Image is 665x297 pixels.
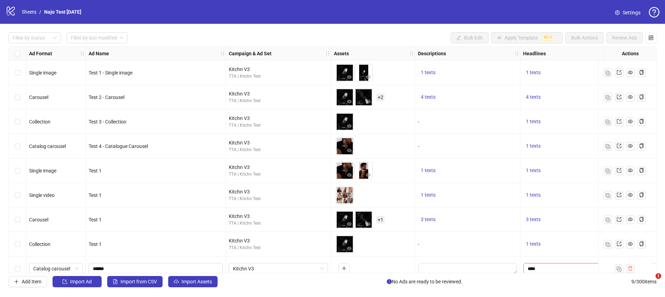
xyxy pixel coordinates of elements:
button: Preview [345,73,354,82]
button: 3 texts [523,215,543,224]
button: Duplicate [604,69,612,77]
strong: Descriptions [418,50,446,57]
span: - [418,143,419,149]
span: 1 texts [526,241,541,247]
span: holder [325,51,330,56]
div: Select row 5 [9,158,26,183]
img: Duplicate [605,144,610,149]
strong: Actions [622,50,639,57]
div: TTA | Kitchn Test [229,98,328,104]
button: Import Ad [53,276,102,287]
button: 1 texts [523,69,543,77]
a: Settings [609,7,646,18]
button: Add Item [8,276,47,287]
span: eye [628,143,633,148]
span: eye [347,221,352,226]
div: Select row 8 [9,232,26,256]
span: holder [220,51,225,56]
button: Preview [345,98,354,106]
span: copy [639,168,644,173]
div: Resize Ad Name column [224,47,226,60]
img: Asset 1 [336,211,354,228]
span: holder [414,51,419,56]
span: info-circle [387,279,392,284]
button: Preview [345,220,354,228]
button: 1 texts [523,118,543,126]
span: Test 1 [89,168,102,174]
img: Duplicate [605,218,610,222]
span: copy [639,241,644,246]
span: Catalog carousel [33,263,78,274]
span: eye [628,94,633,99]
span: holder [519,51,524,56]
span: copy [639,94,644,99]
div: Select row 4 [9,134,26,158]
span: Test 1 [89,192,102,198]
iframe: Intercom live chat [641,273,658,290]
span: 1 texts [421,168,436,173]
span: Test 3 - Collection [89,119,126,125]
div: TTA | Kitchn Test [229,220,328,227]
span: copy [639,70,644,75]
span: cloud-upload [174,279,179,284]
span: 4 texts [526,94,541,100]
span: holder [330,51,335,56]
span: import [62,279,67,284]
span: Settings [623,9,640,16]
button: Duplicate [604,142,612,150]
button: Import from CSV [107,276,163,287]
button: 1 texts [523,240,543,248]
span: holder [80,51,85,56]
span: holder [85,51,90,56]
span: eye [347,172,352,177]
div: Kitchn V3 [229,65,328,73]
span: holder [409,51,414,56]
span: eye [628,241,633,246]
div: Select row 1 [9,61,26,85]
span: 1 texts [526,143,541,149]
span: export [617,241,622,246]
span: export [617,192,622,197]
strong: Campaign & Ad Set [229,50,272,57]
div: Select row 7 [9,207,26,232]
div: TTA | Kitchn Test [229,147,328,153]
span: 3 texts [526,217,541,222]
span: eye [366,221,371,226]
div: Select row 6 [9,183,26,207]
span: Carousel [29,217,48,222]
span: + 1 [376,216,385,224]
img: Duplicate [605,95,610,100]
strong: Ad Name [89,50,109,57]
span: Test 4 - Catalogue Carousel [89,143,148,149]
span: eye [366,172,371,177]
div: TTA | Kitchn Test [229,73,328,80]
div: TTA | Kitchn Test [229,245,328,251]
button: Preview [345,147,354,155]
div: Kitchn V3 [229,237,328,245]
span: setting [615,10,620,15]
span: copy [639,192,644,197]
button: Import Assets [168,276,218,287]
div: Kitchn V3 [229,90,328,98]
button: Preview [364,73,372,82]
div: Kitchn V3 [229,139,328,147]
span: export [617,119,622,124]
img: Asset 1 [336,162,354,179]
span: export [617,217,622,222]
button: Bulk Edit [451,32,488,43]
div: TTA | Kitchn Test [229,171,328,178]
strong: Ad Format [29,50,52,57]
div: Select row 9 [9,256,26,281]
span: Single image [29,70,56,76]
img: Asset 1 [336,186,354,204]
strong: Headlines [523,50,546,57]
button: 1 texts [418,69,438,77]
span: plus [342,266,347,271]
span: No Ads are ready to be reviewed. [387,278,462,285]
span: holder [514,51,519,56]
img: Asset 1 [336,235,354,253]
span: Catalog carousel [29,143,66,149]
span: Collection [29,241,50,247]
span: export [617,143,622,148]
span: file-excel [113,279,118,284]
